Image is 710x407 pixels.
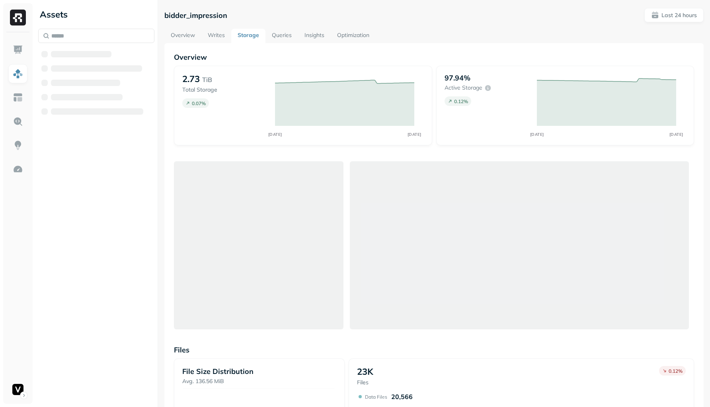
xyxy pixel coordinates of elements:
[13,140,23,151] img: Insights
[268,132,282,137] tspan: [DATE]
[445,84,482,92] p: Active storage
[13,45,23,55] img: Dashboard
[331,29,376,43] a: Optimization
[201,29,231,43] a: Writes
[182,73,200,84] p: 2.73
[407,132,421,137] tspan: [DATE]
[265,29,298,43] a: Queries
[174,345,694,354] p: Files
[182,86,267,94] p: Total Storage
[13,68,23,79] img: Assets
[164,11,227,20] p: bidder_impression
[391,393,413,401] p: 20,566
[644,8,704,22] button: Last 24 hours
[454,98,468,104] p: 0.12 %
[13,164,23,174] img: Optimization
[174,53,694,62] p: Overview
[192,100,206,106] p: 0.07 %
[445,73,470,82] p: 97.94%
[12,384,23,395] img: Voodoo
[365,394,387,400] p: Data Files
[13,92,23,103] img: Asset Explorer
[164,29,201,43] a: Overview
[661,12,697,19] p: Last 24 hours
[182,367,336,376] p: File Size Distribution
[182,378,336,385] p: Avg. 136.56 MiB
[357,379,373,386] p: Files
[10,10,26,25] img: Ryft
[38,8,154,21] div: Assets
[669,368,683,374] p: 0.12 %
[298,29,331,43] a: Insights
[13,116,23,127] img: Query Explorer
[202,75,212,84] p: TiB
[231,29,265,43] a: Storage
[669,132,683,137] tspan: [DATE]
[530,132,544,137] tspan: [DATE]
[357,366,373,377] p: 23K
